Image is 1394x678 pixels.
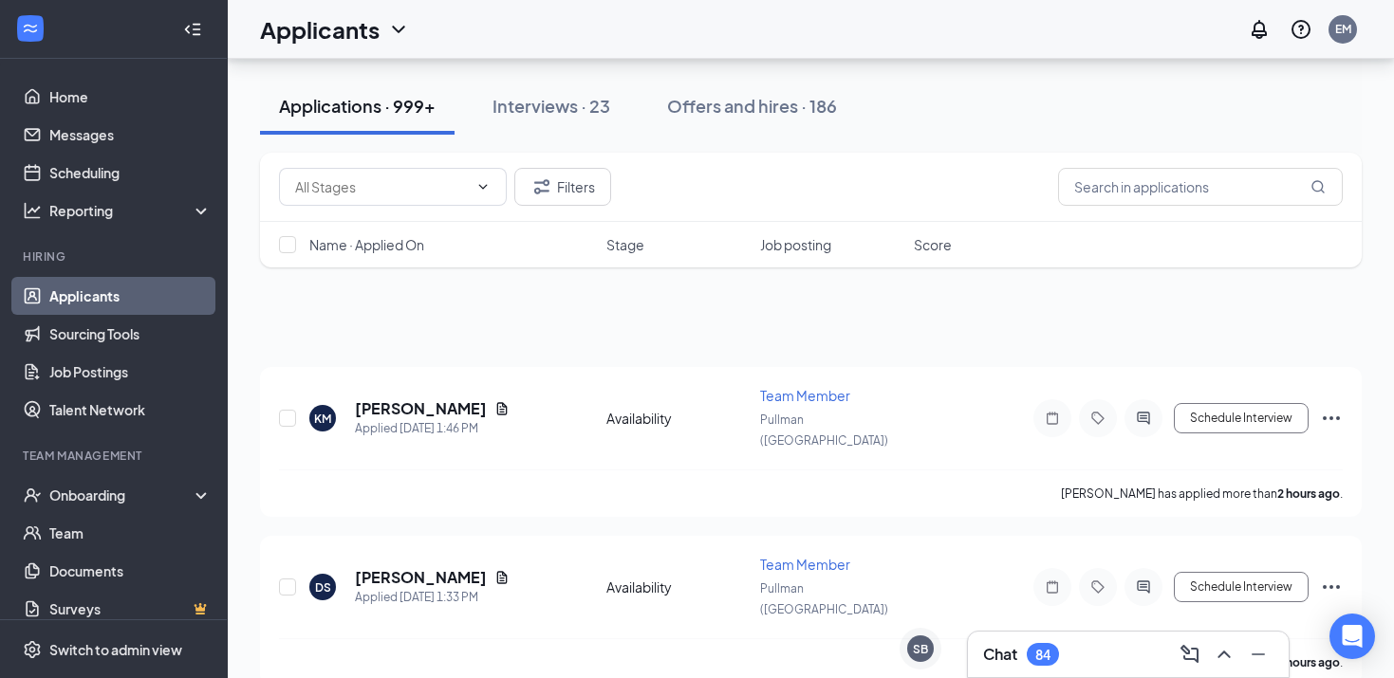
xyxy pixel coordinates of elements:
[1310,179,1326,194] svg: MagnifyingGlass
[1329,614,1375,659] div: Open Intercom Messenger
[1320,407,1343,430] svg: Ellipses
[1174,572,1309,602] button: Schedule Interview
[279,94,436,118] div: Applications · 999+
[49,315,212,353] a: Sourcing Tools
[309,235,424,254] span: Name · Applied On
[760,387,850,404] span: Team Member
[49,353,212,391] a: Job Postings
[23,201,42,220] svg: Analysis
[1175,639,1205,669] button: ComposeMessage
[49,201,213,220] div: Reporting
[606,409,749,428] div: Availability
[49,552,212,590] a: Documents
[49,116,212,154] a: Messages
[530,175,553,198] svg: Filter
[355,398,487,419] h5: [PERSON_NAME]
[1320,576,1343,598] svg: Ellipses
[49,514,212,552] a: Team
[667,94,837,118] div: Offers and hires · 186
[1248,18,1271,41] svg: Notifications
[1277,486,1340,501] b: 2 hours ago
[760,581,888,616] span: Pullman ([GEOGRAPHIC_DATA])
[314,411,331,427] div: KM
[1061,486,1343,502] p: [PERSON_NAME] has applied more than .
[355,567,487,588] h5: [PERSON_NAME]
[606,235,644,254] span: Stage
[494,401,510,416] svg: Document
[49,391,212,429] a: Talent Network
[606,577,749,596] div: Availability
[760,556,850,573] span: Team Member
[1179,643,1201,666] svg: ComposeMessage
[1041,579,1064,595] svg: Note
[23,640,42,659] svg: Settings
[1247,643,1270,666] svg: Minimize
[760,235,831,254] span: Job posting
[49,590,212,628] a: SurveysCrown
[183,20,202,39] svg: Collapse
[1087,579,1109,595] svg: Tag
[49,78,212,116] a: Home
[1041,411,1064,426] svg: Note
[1087,411,1109,426] svg: Tag
[49,486,195,504] div: Onboarding
[1290,18,1312,41] svg: QuestionInfo
[1209,639,1239,669] button: ChevronUp
[315,579,331,596] div: DS
[1335,21,1351,37] div: EM
[494,570,510,585] svg: Document
[760,412,888,448] span: Pullman ([GEOGRAPHIC_DATA])
[493,94,610,118] div: Interviews · 23
[355,588,510,607] div: Applied [DATE] 1:33 PM
[1277,655,1340,669] b: 3 hours ago
[1058,168,1343,206] input: Search in applications
[23,248,208,265] div: Hiring
[23,486,42,504] svg: UserCheck
[355,419,510,438] div: Applied [DATE] 1:46 PM
[514,168,611,206] button: Filter Filters
[49,640,182,659] div: Switch to admin view
[1132,411,1155,426] svg: ActiveChat
[23,448,208,464] div: Team Management
[49,154,212,192] a: Scheduling
[21,19,40,38] svg: WorkstreamLogo
[914,235,952,254] span: Score
[1213,643,1236,666] svg: ChevronUp
[1035,647,1050,663] div: 84
[295,176,468,197] input: All Stages
[983,644,1017,665] h3: Chat
[1243,639,1273,669] button: Minimize
[387,18,410,41] svg: ChevronDown
[260,13,380,46] h1: Applicants
[49,277,212,315] a: Applicants
[913,641,928,657] div: SB
[1174,403,1309,433] button: Schedule Interview
[1132,579,1155,595] svg: ActiveChat
[475,179,491,194] svg: ChevronDown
